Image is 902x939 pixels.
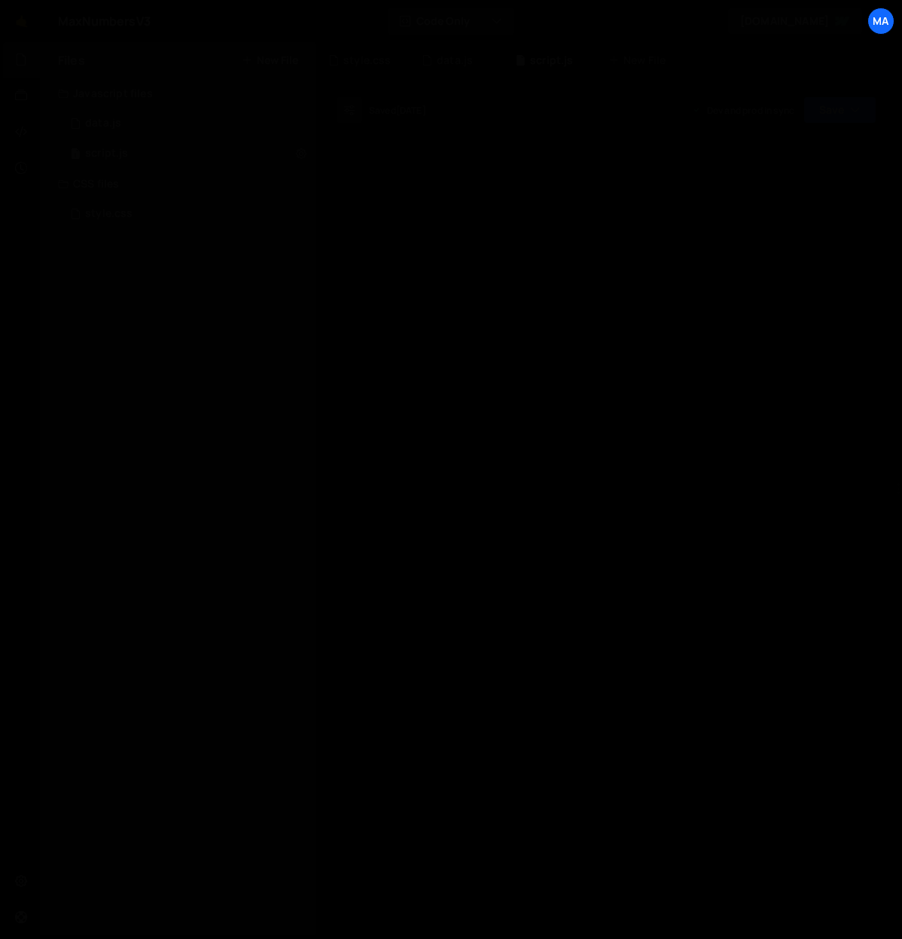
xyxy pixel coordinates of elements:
[58,12,151,30] div: MaxNumbersV3
[608,53,672,68] div: New File
[388,8,514,35] button: Code Only
[58,52,85,69] h2: Files
[40,169,316,199] div: CSS files
[692,104,794,117] div: Dev and prod in sync
[437,53,473,68] div: data.js
[85,207,133,221] div: style.css
[803,96,876,123] button: Save
[369,104,426,117] div: Saved
[242,54,298,66] button: New File
[343,53,391,68] div: style.css
[867,8,894,35] a: ma
[530,53,573,68] div: script.js
[396,104,426,117] div: [DATE]
[58,108,316,139] div: 3309/5656.js
[58,139,316,169] div: 3309/5657.js
[71,149,80,161] span: 1
[3,3,40,39] a: 🤙
[85,117,121,130] div: data.js
[58,199,316,229] div: 3309/6309.css
[85,147,128,160] div: script.js
[40,78,316,108] div: Javascript files
[727,8,863,35] a: [DOMAIN_NAME]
